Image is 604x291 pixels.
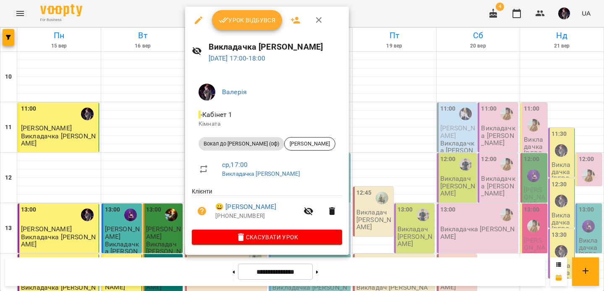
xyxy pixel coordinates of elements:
div: [PERSON_NAME] [284,137,335,151]
ul: Клієнти [192,187,342,229]
span: - Кабінет 1 [199,111,234,119]
a: Валерія [222,88,247,96]
span: Урок відбувся [219,15,276,25]
a: [DATE] 17:00-18:00 [209,54,266,62]
span: [PERSON_NAME] [285,140,335,148]
span: Вокал до [PERSON_NAME] (оф) [199,140,284,148]
a: Викладачка [PERSON_NAME] [222,170,301,177]
h6: Викладачка [PERSON_NAME] [209,40,342,53]
a: 😀 [PERSON_NAME] [215,202,276,212]
img: 8276bec19c5157bc2c622fc3527ef7c3.png [199,84,215,101]
p: [PHONE_NUMBER] [215,212,298,220]
span: Скасувати Урок [199,232,335,242]
button: Скасувати Урок [192,230,342,245]
a: ср , 17:00 [222,161,248,169]
p: Кімната [199,120,335,128]
button: Урок відбувся [212,10,282,30]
